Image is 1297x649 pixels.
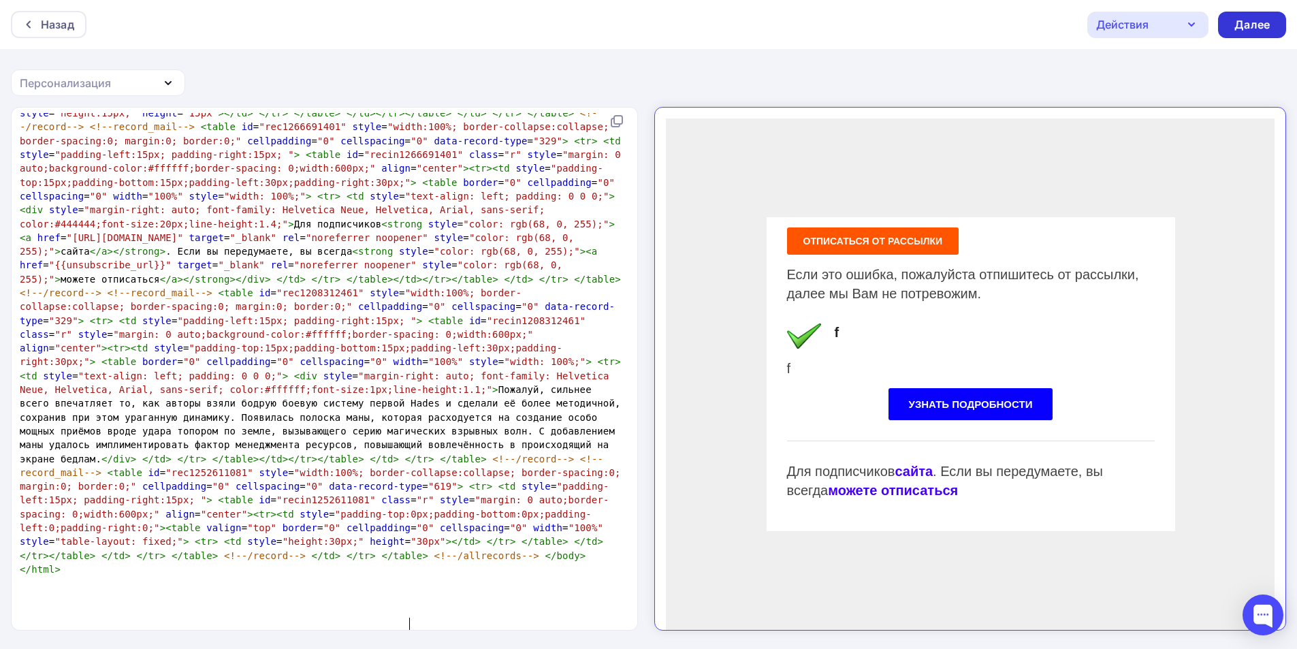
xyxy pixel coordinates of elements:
div: Персонализация [20,75,111,91]
span: cellspacing [340,136,404,146]
span: > [78,315,84,326]
span: < [603,136,609,146]
span: style [154,343,183,353]
span: > [615,274,621,285]
span: table [113,467,142,478]
span: strong [387,219,422,229]
span: < [218,287,224,298]
span: table [224,494,253,505]
span: "color: rgb(68, 0, 255);" [20,259,569,284]
span: cellpadding [247,136,311,146]
span: align [381,163,411,174]
span: strong [195,274,229,285]
div: Далее [1234,17,1270,33]
span: > [288,219,294,229]
span: </ [259,108,270,118]
span: style [142,315,172,326]
span: "width:100%; border-collapse:collapse; border-spacing:0; margin:0; border:0;" [20,121,615,146]
span: </ [294,108,306,118]
span: <!--/record--> [492,454,574,464]
span: >< [487,163,498,174]
span: td [405,274,417,285]
span: width [394,356,423,367]
span: </ [160,274,172,285]
span: </ [347,274,358,285]
span: ></ [370,108,387,118]
span: ></ [253,454,271,464]
span: > [335,108,341,118]
span: table [451,454,481,464]
span: > [586,356,592,367]
span: < [428,315,434,326]
span: td [358,108,370,118]
span: > [335,274,341,285]
span: table [224,287,253,298]
span: "recin1266691401" [364,149,464,160]
span: cellspacing [451,301,515,312]
span: > [306,191,312,202]
span: width [113,191,142,202]
span: < [317,191,323,202]
span: ></ [218,108,236,118]
span: "height:15px;" [54,108,136,118]
span: <!--record_mail--> [108,287,212,298]
span: "margin: 0 auto;background-color:#ffffff;border-spacing: 0;width:600px;" [113,329,533,340]
a: УЗНАТЬ ПОДРОБНОСТИ [223,270,387,302]
span: table [417,108,446,118]
span: "0" [411,136,428,146]
span: > [609,191,615,202]
span: > [358,454,364,464]
span: table [306,108,335,118]
span: </ [492,108,504,118]
span: table [358,274,387,285]
span: < [469,481,475,492]
span: target [189,232,224,243]
span: </ [177,454,189,464]
span: class [381,494,411,505]
span: style [422,259,451,270]
span: </ [276,274,288,285]
span: > [492,384,498,395]
span: > [411,177,417,188]
span: "rec1252611081" [165,467,253,478]
span: < [90,315,96,326]
span: style [469,356,498,367]
span: border [142,356,177,367]
span: "width: 100%;" [224,191,306,202]
span: align [20,343,49,353]
span: "margin: 0 auto;border-spacing: 0;width:600px;" [20,494,609,519]
span: "329" [49,315,78,326]
span: < [201,121,207,132]
span: id [347,149,358,160]
span: < [347,191,353,202]
span: tr [323,191,335,202]
span: > [487,481,493,492]
span: > [615,356,621,367]
span: > [458,481,464,492]
span: style [20,108,49,118]
span: table [586,274,615,285]
span: "text-align: left; padding: 0 0 0;" [405,191,609,202]
span: "100%" [148,191,183,202]
span: table [428,177,458,188]
span: > [165,454,172,464]
span: cellpadding [206,356,270,367]
span: "width: 100%;" [504,356,586,367]
span: > [108,315,114,326]
span: data-record-type [20,301,615,326]
span: ></ [283,454,300,464]
span: style [353,121,382,132]
span: id [259,287,270,298]
span: > [54,274,61,285]
span: tr [504,108,515,118]
span: > [562,136,569,146]
span: "padding-top:15px;padding-bottom:15px;padding-left:30px;padding-right:30px;" [20,343,562,367]
span: < [574,136,580,146]
span: > [265,274,271,285]
span: target [177,259,212,270]
span: > [300,274,306,285]
span: ></ [446,274,464,285]
span: td [236,108,247,118]
span: > [562,274,569,285]
span: td [504,481,515,492]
